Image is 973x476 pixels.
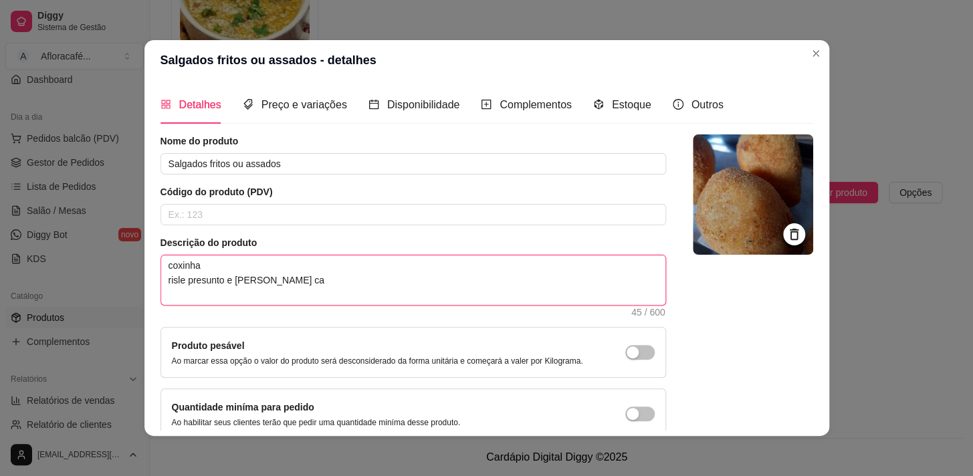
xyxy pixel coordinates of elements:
input: Ex.: Hamburguer de costela [160,153,666,174]
p: Ao habilitar seus clientes terão que pedir uma quantidade miníma desse produto. [172,417,461,428]
span: appstore [160,99,171,110]
span: plus-square [481,99,492,110]
span: info-circle [673,99,683,110]
label: Quantidade miníma para pedido [172,402,314,412]
label: Produto pesável [172,340,245,351]
article: Descrição do produto [160,236,666,249]
header: Salgados fritos ou assados - detalhes [144,40,829,80]
button: Close [805,43,827,64]
span: tags [243,99,253,110]
span: Complementos [500,99,572,110]
span: Estoque [612,99,651,110]
p: Ao marcar essa opção o valor do produto será desconsiderado da forma unitária e começará a valer ... [172,356,583,366]
span: Preço e variações [261,99,347,110]
span: Detalhes [179,99,221,110]
span: calendar [368,99,379,110]
article: Código do produto (PDV) [160,185,666,199]
textarea: coxinha risle presunto e queijo bolinho carn [161,255,665,305]
img: logo da loja [693,134,813,255]
span: code-sandbox [593,99,604,110]
input: Ex.: 123 [160,204,666,225]
span: Disponibilidade [387,99,460,110]
span: Outros [691,99,724,110]
article: Nome do produto [160,134,666,148]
